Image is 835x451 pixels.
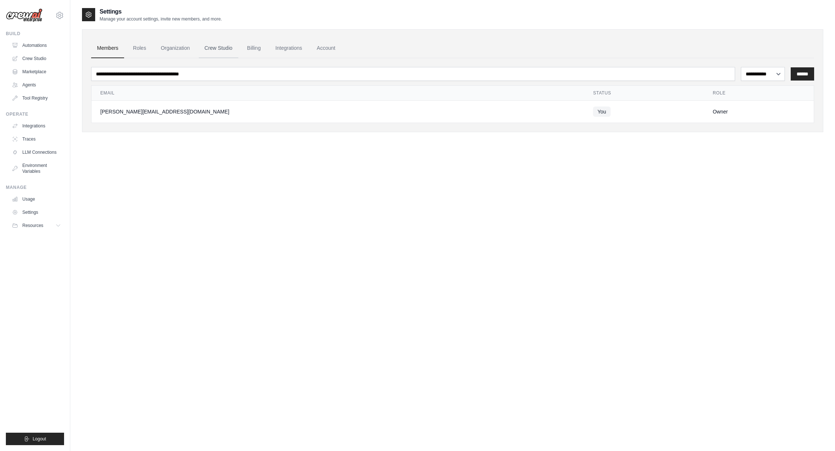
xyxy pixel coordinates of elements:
[6,31,64,37] div: Build
[100,7,222,16] h2: Settings
[9,133,64,145] a: Traces
[9,220,64,231] button: Resources
[6,433,64,445] button: Logout
[92,86,584,101] th: Email
[9,120,64,132] a: Integrations
[9,66,64,78] a: Marketplace
[9,79,64,91] a: Agents
[9,160,64,177] a: Environment Variables
[6,184,64,190] div: Manage
[584,86,704,101] th: Status
[22,223,43,228] span: Resources
[9,92,64,104] a: Tool Registry
[6,111,64,117] div: Operate
[155,38,195,58] a: Organization
[704,86,814,101] th: Role
[127,38,152,58] a: Roles
[9,40,64,51] a: Automations
[9,206,64,218] a: Settings
[6,8,42,22] img: Logo
[199,38,238,58] a: Crew Studio
[100,108,575,115] div: [PERSON_NAME][EMAIL_ADDRESS][DOMAIN_NAME]
[9,146,64,158] a: LLM Connections
[33,436,46,442] span: Logout
[100,16,222,22] p: Manage your account settings, invite new members, and more.
[593,107,611,117] span: You
[241,38,266,58] a: Billing
[91,38,124,58] a: Members
[9,193,64,205] a: Usage
[311,38,341,58] a: Account
[269,38,308,58] a: Integrations
[9,53,64,64] a: Crew Studio
[713,108,805,115] div: Owner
